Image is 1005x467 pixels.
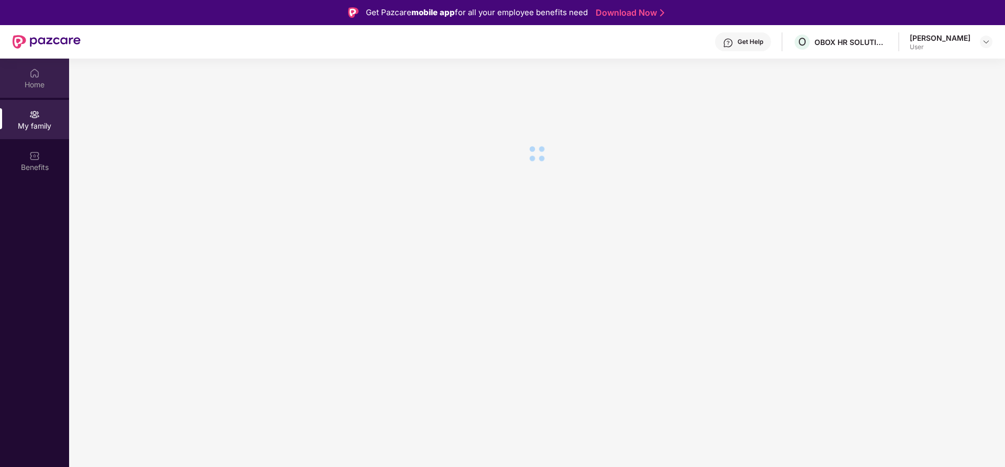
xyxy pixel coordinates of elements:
[910,43,970,51] div: User
[738,38,763,46] div: Get Help
[13,35,81,49] img: New Pazcare Logo
[798,36,806,48] span: O
[910,33,970,43] div: [PERSON_NAME]
[29,151,40,161] img: svg+xml;base64,PHN2ZyBpZD0iQmVuZWZpdHMiIHhtbG5zPSJodHRwOi8vd3d3LnczLm9yZy8yMDAwL3N2ZyIgd2lkdGg9Ij...
[982,38,990,46] img: svg+xml;base64,PHN2ZyBpZD0iRHJvcGRvd24tMzJ4MzIiIHhtbG5zPSJodHRwOi8vd3d3LnczLm9yZy8yMDAwL3N2ZyIgd2...
[660,7,664,18] img: Stroke
[814,37,888,47] div: OBOX HR SOLUTIONS PRIVATE LIMITED (ESCP)
[411,7,455,17] strong: mobile app
[348,7,359,18] img: Logo
[29,68,40,78] img: svg+xml;base64,PHN2ZyBpZD0iSG9tZSIgeG1sbnM9Imh0dHA6Ly93d3cudzMub3JnLzIwMDAvc3ZnIiB3aWR0aD0iMjAiIG...
[29,109,40,120] img: svg+xml;base64,PHN2ZyB3aWR0aD0iMjAiIGhlaWdodD0iMjAiIHZpZXdCb3g9IjAgMCAyMCAyMCIgZmlsbD0ibm9uZSIgeG...
[596,7,661,18] a: Download Now
[366,6,588,19] div: Get Pazcare for all your employee benefits need
[723,38,733,48] img: svg+xml;base64,PHN2ZyBpZD0iSGVscC0zMngzMiIgeG1sbnM9Imh0dHA6Ly93d3cudzMub3JnLzIwMDAvc3ZnIiB3aWR0aD...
